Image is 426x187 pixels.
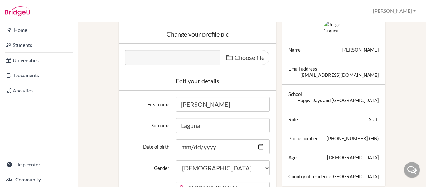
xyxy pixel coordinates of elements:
[1,39,76,51] a: Students
[122,160,172,171] label: Gender
[288,154,297,160] div: Age
[324,21,344,34] img: Jorge Laguna
[125,31,270,37] div: Change your profile pic
[122,139,172,150] label: Date of birth
[125,78,270,84] div: Edit your details
[122,97,172,107] label: First name
[1,24,76,36] a: Home
[288,47,301,53] div: Name
[297,97,379,103] div: Happy Days and [GEOGRAPHIC_DATA]
[235,54,264,61] span: Choose file
[288,135,318,141] div: Phone number
[370,5,419,17] button: [PERSON_NAME]
[1,173,76,186] a: Community
[327,135,379,141] div: [PHONE_NUMBER] (HN)
[1,54,76,66] a: Universities
[1,84,76,97] a: Analytics
[342,47,379,53] div: [PERSON_NAME]
[288,66,317,72] div: Email address
[300,72,379,78] div: [EMAIL_ADDRESS][DOMAIN_NAME]
[14,4,27,10] span: Help
[288,173,331,180] div: Country of residence
[122,118,172,129] label: Surname
[288,116,298,122] div: Role
[332,173,379,180] div: [GEOGRAPHIC_DATA]
[5,6,30,16] img: Bridge-U
[288,91,302,97] div: School
[1,69,76,81] a: Documents
[327,154,379,160] div: [DEMOGRAPHIC_DATA]
[369,116,379,122] div: Staff
[1,158,76,171] a: Help center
